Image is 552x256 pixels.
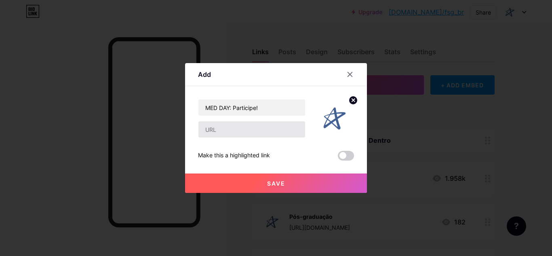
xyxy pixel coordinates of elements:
img: link_thumbnail [315,99,354,138]
span: Save [267,180,285,187]
input: Title [198,99,305,116]
div: Make this a highlighted link [198,151,270,161]
button: Save [185,173,367,193]
div: Add [198,70,211,79]
input: URL [198,121,305,138]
